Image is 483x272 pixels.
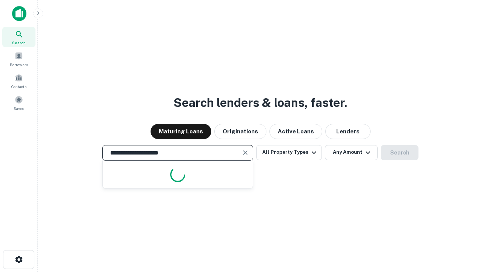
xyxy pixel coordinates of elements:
[269,124,322,139] button: Active Loans
[256,145,322,160] button: All Property Types
[2,27,35,47] a: Search
[325,124,371,139] button: Lenders
[151,124,211,139] button: Maturing Loans
[14,105,25,111] span: Saved
[325,145,378,160] button: Any Amount
[240,147,251,158] button: Clear
[445,212,483,248] iframe: Chat Widget
[12,40,26,46] span: Search
[11,83,26,90] span: Contacts
[214,124,266,139] button: Originations
[12,6,26,21] img: capitalize-icon.png
[174,94,347,112] h3: Search lenders & loans, faster.
[2,49,35,69] a: Borrowers
[2,93,35,113] a: Saved
[10,62,28,68] span: Borrowers
[2,71,35,91] a: Contacts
